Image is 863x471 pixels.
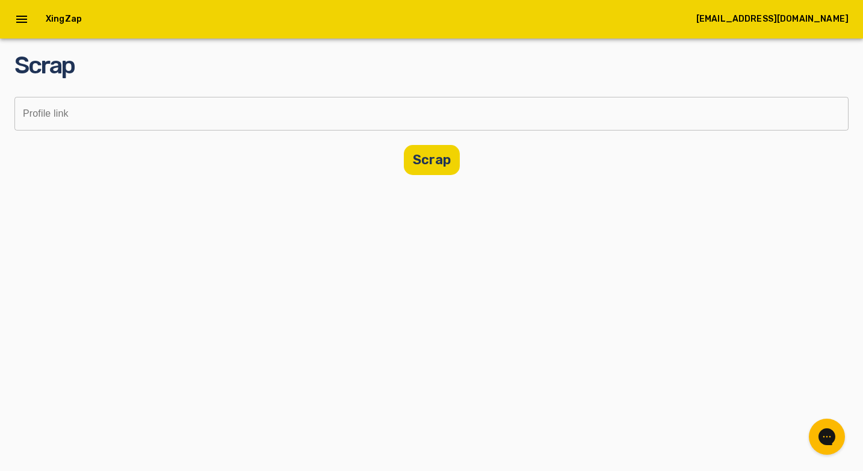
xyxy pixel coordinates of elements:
input: https://www.xing.com/profile/Ilias_ElMhamdi/cv [14,97,840,131]
button: open drawer [7,5,36,34]
iframe: Gorgias live chat messenger [803,414,851,459]
button: Scrap [404,145,460,175]
h5: [EMAIL_ADDRESS][DOMAIN_NAME] [696,13,849,25]
h5: XingZap [46,13,82,25]
h2: Scrap [14,48,849,82]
